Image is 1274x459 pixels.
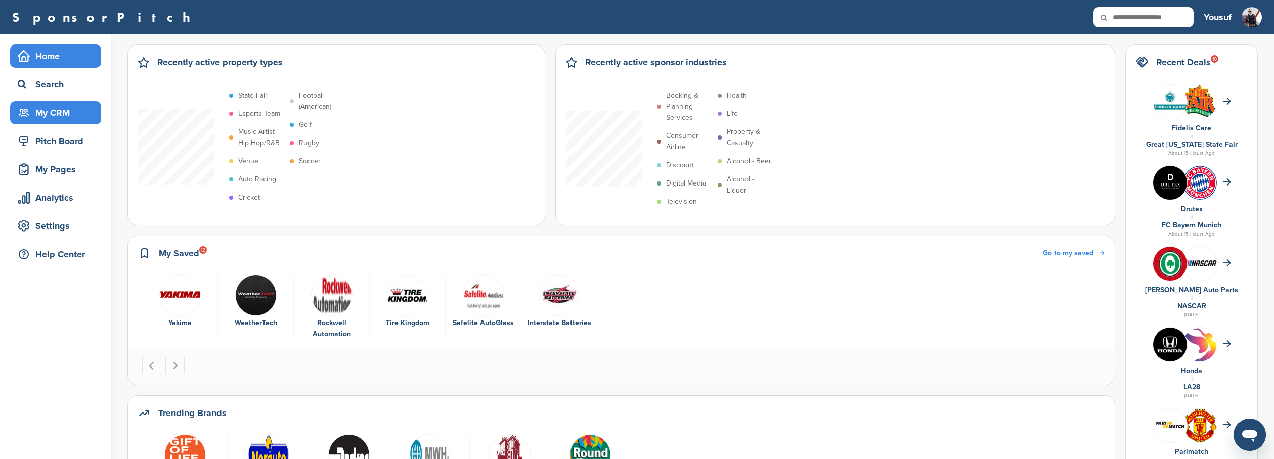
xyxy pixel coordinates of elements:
[15,47,101,65] div: Home
[147,317,212,329] div: Yakima
[727,108,738,119] p: Life
[727,90,747,101] p: Health
[1204,10,1232,24] h3: Yousuf
[158,406,227,420] h2: Trending Brands
[235,274,277,316] img: Wea
[159,246,199,260] h2: My Saved
[727,126,773,149] p: Property & Casualty
[375,274,440,329] a: Data Tire Kingdom
[238,174,276,185] p: Auto Racing
[147,274,212,329] a: 12208667 1219164611443273 8579522635987194622 n Yakima
[10,214,101,238] a: Settings
[10,101,101,124] a: My CRM
[1153,166,1187,200] img: Images (4)
[526,274,592,329] a: Data Interstate Batteries
[727,156,771,167] p: Alcohol - Beer
[1136,149,1247,158] div: About 15 Hours Ago
[1153,247,1187,281] img: V7vhzcmg 400x400
[666,130,713,153] p: Consumer Airline
[1183,85,1217,118] img: Download
[375,317,440,329] div: Tire Kingdom
[165,356,185,375] button: Next slide
[1183,408,1217,443] img: Open uri20141112 64162 1lb1st5?1415809441
[539,274,580,316] img: Data
[1153,328,1187,361] img: Kln5su0v 400x400
[10,158,101,181] a: My Pages
[387,274,428,316] img: Data
[727,174,773,196] p: Alcohol - Liquor
[1183,383,1200,391] a: LA28
[1177,302,1206,310] a: NASCAR
[15,75,101,94] div: Search
[15,132,101,150] div: Pitch Board
[1043,248,1105,259] a: Go to my saved
[463,274,504,316] img: Open uri20141112 50798 1nxp21b
[1136,229,1247,239] div: About 15 Hours Ago
[666,196,697,207] p: Television
[10,129,101,153] a: Pitch Board
[218,274,294,340] div: 2 of 6
[1136,391,1247,400] div: [DATE]
[1175,447,1208,456] a: Parimatch
[299,274,364,340] a: Data Rockwell Automation
[585,55,727,69] h2: Recently active sponsor industries
[1146,140,1238,149] a: Great [US_STATE] State Fair
[1183,328,1217,388] img: La 2028 olympics logo
[1204,6,1232,28] a: Yousuf
[10,186,101,209] a: Analytics
[1172,124,1211,132] a: Fidelis Care
[521,274,597,340] div: 6 of 6
[1162,221,1221,229] a: FC Bayern Munich
[1153,419,1187,431] img: Screen shot 2018 07 10 at 12.33.29 pm
[238,192,260,203] p: Cricket
[142,274,218,340] div: 1 of 6
[451,274,516,329] a: Open uri20141112 50798 1nxp21b Safelite AutoGlass
[238,108,280,119] p: Esports Team
[451,317,516,329] div: Safelite AutoGlass
[10,73,101,96] a: Search
[299,137,319,149] p: Rugby
[157,55,283,69] h2: Recently active property types
[1242,7,1262,38] img: Screenshot 2025 07 23 at 09.45.12
[1234,419,1266,451] iframe: Button to launch messaging window
[299,156,321,167] p: Soccer
[311,274,353,316] img: Data
[1190,375,1194,383] a: +
[1183,166,1217,200] img: Open uri20141112 64162 1l1jknv?1415809301
[15,160,101,178] div: My Pages
[223,274,288,329] a: Wea WeatherTech
[370,274,446,340] div: 4 of 6
[15,189,101,207] div: Analytics
[666,160,694,171] p: Discount
[238,126,285,149] p: Music Artist - Hip Hop/R&B
[10,243,101,266] a: Help Center
[238,90,268,101] p: State Fair
[666,90,713,123] p: Booking & Planning Services
[1190,132,1194,141] a: +
[159,274,201,316] img: 12208667 1219164611443273 8579522635987194622 n
[446,274,521,340] div: 5 of 6
[10,44,101,68] a: Home
[142,356,161,375] button: Go to last slide
[299,90,345,112] p: Football (American)
[1181,366,1202,375] a: Honda
[299,119,312,130] p: Golf
[15,217,101,235] div: Settings
[299,317,364,340] div: Rockwell Automation
[1145,286,1238,294] a: [PERSON_NAME] Auto Parts
[526,317,592,329] div: Interstate Batteries
[1181,205,1203,213] a: Drutex
[238,156,258,167] p: Venue
[223,317,288,329] div: WeatherTech
[199,246,207,254] div: 12
[15,104,101,122] div: My CRM
[1156,55,1211,69] h2: Recent Deals
[666,178,706,189] p: Digital Media
[1183,260,1217,266] img: 7569886e 0a8b 4460 bc64 d028672dde70
[1043,249,1093,257] span: Go to my saved
[1153,85,1187,119] img: Data
[1136,310,1247,319] div: [DATE]
[1190,294,1194,302] a: +
[15,245,101,263] div: Help Center
[1190,213,1194,221] a: +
